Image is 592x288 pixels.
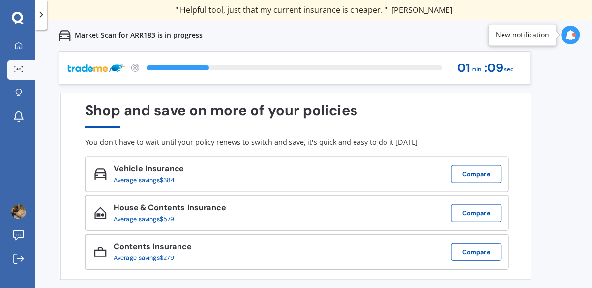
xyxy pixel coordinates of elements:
[114,216,219,223] div: Average savings $579
[114,164,184,176] div: Vehicle
[485,62,503,75] span: : 09
[114,203,226,215] div: House & Contents
[451,204,502,222] button: Compare
[458,62,471,75] span: 01
[451,165,502,183] button: Compare
[150,242,192,253] span: Insurance
[75,31,203,40] p: Market Scan for ARR183 is in progress
[94,207,107,219] img: House & Contents_icon
[143,163,184,174] span: Insurance
[114,255,184,262] div: Average savings $279
[94,246,107,258] img: Contents_icon
[85,102,509,128] div: Shop and save on more of your policies
[185,203,226,214] span: Insurance
[85,138,509,147] div: You don't have to wait until your policy renews to switch and save, it's quick and easy to do it ...
[496,30,550,40] div: New notification
[451,243,502,261] button: Compare
[114,243,191,255] div: Contents
[11,204,26,219] img: picture
[504,63,514,76] span: sec
[114,177,177,184] div: Average savings $384
[472,63,482,76] span: min
[59,30,71,41] img: car.f15378c7a67c060ca3f3.svg
[94,168,107,180] img: Vehicle_icon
